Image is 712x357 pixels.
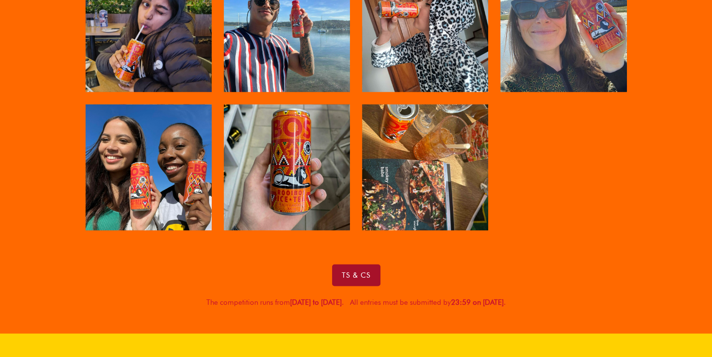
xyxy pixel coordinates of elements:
[451,297,504,306] b: 23:59 on [DATE]
[224,104,350,230] a: Siya Kolisi Bos Ice tea Completion - Win a trip to Paris contestant Keegan
[342,271,371,279] span: Ts & Cs
[86,296,627,309] p: The competition runs from . All entries must be submitted by .
[332,264,380,286] a: Ts & Cs
[290,297,342,306] b: [DATE] to [DATE]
